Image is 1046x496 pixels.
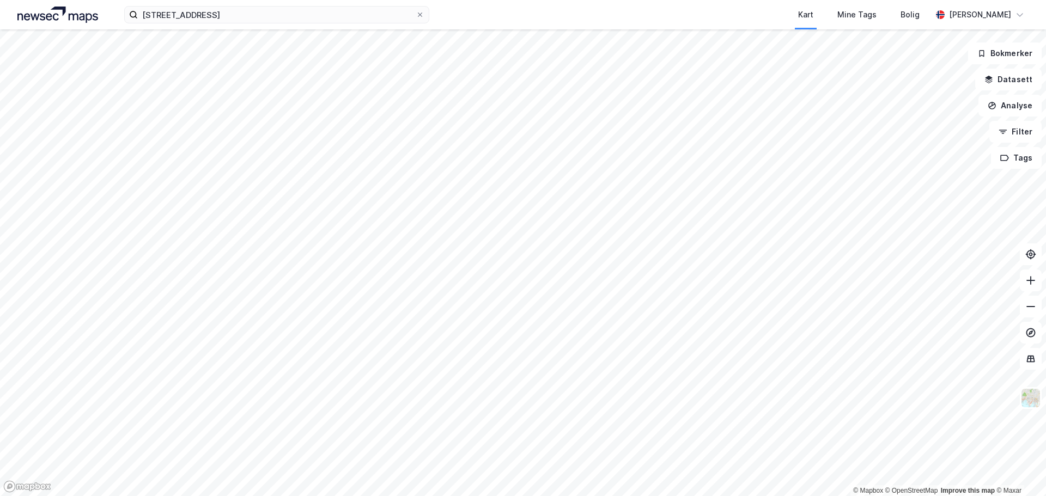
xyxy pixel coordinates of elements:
a: Improve this map [941,487,995,494]
div: Bolig [901,8,920,21]
button: Filter [989,121,1042,143]
input: Søk på adresse, matrikkel, gårdeiere, leietakere eller personer [138,7,416,23]
button: Tags [991,147,1042,169]
img: logo.a4113a55bc3d86da70a041830d287a7e.svg [17,7,98,23]
img: Z [1020,388,1041,408]
a: Mapbox homepage [3,480,51,493]
div: Kart [798,8,813,21]
button: Analyse [978,95,1042,117]
button: Bokmerker [968,42,1042,64]
div: Mine Tags [837,8,877,21]
iframe: Chat Widget [992,444,1046,496]
button: Datasett [975,69,1042,90]
a: Mapbox [853,487,883,494]
a: OpenStreetMap [885,487,938,494]
div: [PERSON_NAME] [949,8,1011,21]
